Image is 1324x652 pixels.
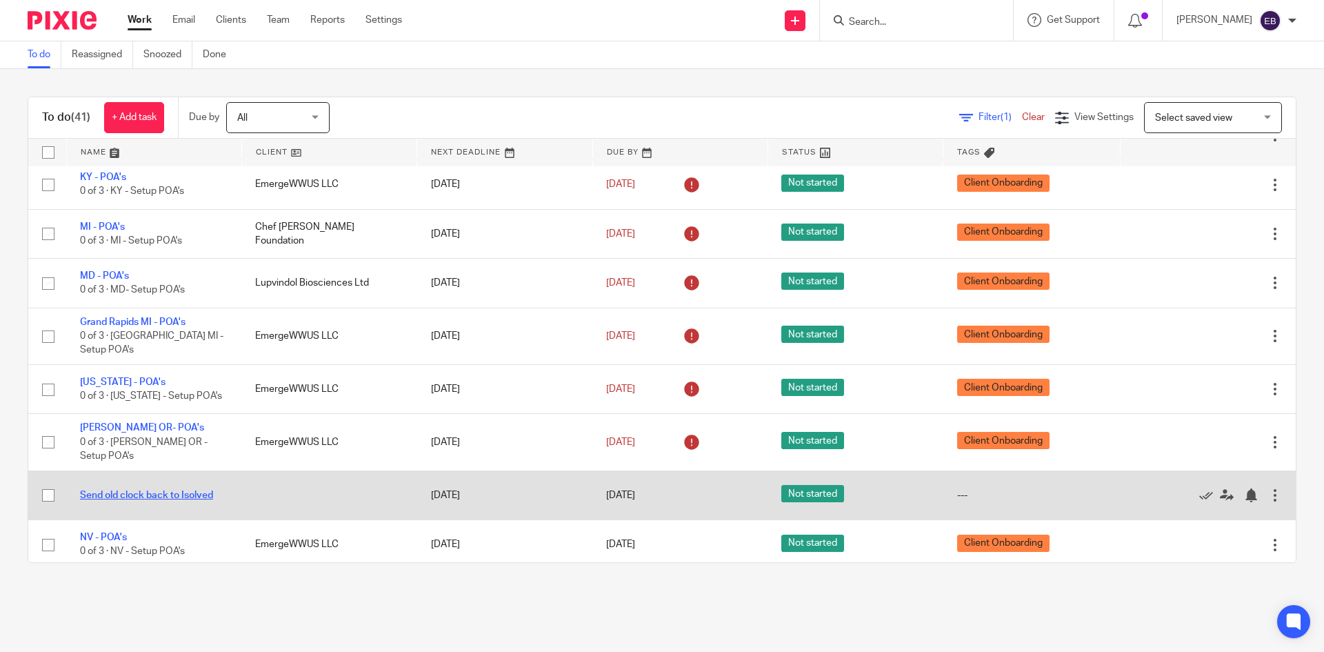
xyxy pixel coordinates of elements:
a: MD - POA's [80,271,129,281]
a: Snoozed [143,41,192,68]
span: Not started [781,535,844,552]
input: Search [847,17,972,29]
p: [PERSON_NAME] [1176,13,1252,27]
td: [DATE] [417,365,592,414]
span: [DATE] [606,179,635,189]
a: Reports [310,13,345,27]
a: Team [267,13,290,27]
span: [DATE] [606,229,635,239]
span: Client Onboarding [957,379,1050,396]
span: Not started [781,224,844,241]
span: 0 of 3 · [PERSON_NAME] OR - Setup POA's [80,437,208,462]
span: All [237,113,248,123]
span: Filter [979,112,1022,122]
a: [US_STATE] - POA's [80,377,165,387]
td: [DATE] [417,520,592,569]
a: Work [128,13,152,27]
a: To do [28,41,61,68]
td: [DATE] [417,259,592,308]
td: [DATE] [417,414,592,471]
span: Not started [781,379,844,396]
span: Not started [781,326,844,343]
span: Client Onboarding [957,273,1050,290]
td: Chef [PERSON_NAME] Foundation [241,209,417,258]
td: EmergeWWUS LLC [241,160,417,209]
span: 0 of 3 · MD- Setup POA's [80,286,185,295]
h1: To do [42,110,90,125]
td: [DATE] [417,308,592,364]
span: Not started [781,432,844,449]
td: Lupvindol Biosciences Ltd [241,259,417,308]
span: Not started [781,273,844,290]
td: EmergeWWUS LLC [241,308,417,364]
a: Send old clock back to Isolved [80,491,213,500]
span: (41) [71,112,90,123]
a: Settings [365,13,402,27]
a: Email [172,13,195,27]
span: Client Onboarding [957,535,1050,552]
span: 0 of 3 · KY - Setup POA's [80,187,184,197]
span: 0 of 3 · NV - Setup POA's [80,547,185,557]
span: [DATE] [606,278,635,288]
a: Clear [1022,112,1045,122]
a: Reassigned [72,41,133,68]
span: [DATE] [606,491,635,500]
span: Client Onboarding [957,432,1050,449]
td: EmergeWWUS LLC [241,520,417,569]
span: 0 of 3 · [US_STATE] - Setup POA's [80,391,222,401]
span: [DATE] [606,331,635,341]
span: [DATE] [606,437,635,447]
span: 0 of 3 · MI - Setup POA's [80,236,182,246]
div: --- [957,488,1107,502]
a: Grand Rapids MI - POA's [80,317,185,327]
a: Done [203,41,237,68]
p: Due by [189,110,219,124]
span: [DATE] [606,540,635,550]
td: EmergeWWUS LLC [241,414,417,471]
a: KY - POA's [80,172,126,182]
span: Client Onboarding [957,326,1050,343]
span: Not started [781,485,844,502]
img: Pixie [28,11,97,30]
a: [PERSON_NAME] OR- POA's [80,423,204,433]
span: Select saved view [1155,113,1232,123]
span: View Settings [1074,112,1134,122]
td: [DATE] [417,160,592,209]
img: svg%3E [1259,10,1281,32]
span: Client Onboarding [957,224,1050,241]
span: Client Onboarding [957,175,1050,192]
span: [DATE] [606,384,635,394]
span: Get Support [1047,15,1100,25]
a: Clients [216,13,246,27]
span: Tags [957,148,981,156]
td: EmergeWWUS LLC [241,365,417,414]
a: Mark as done [1199,488,1220,502]
span: 0 of 3 · [GEOGRAPHIC_DATA] MI - Setup POA's [80,331,223,355]
td: [DATE] [417,471,592,520]
a: + Add task [104,102,164,133]
span: Not started [781,175,844,192]
a: MI - POA's [80,222,125,232]
span: (1) [1001,112,1012,122]
td: [DATE] [417,209,592,258]
a: NV - POA's [80,533,127,542]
